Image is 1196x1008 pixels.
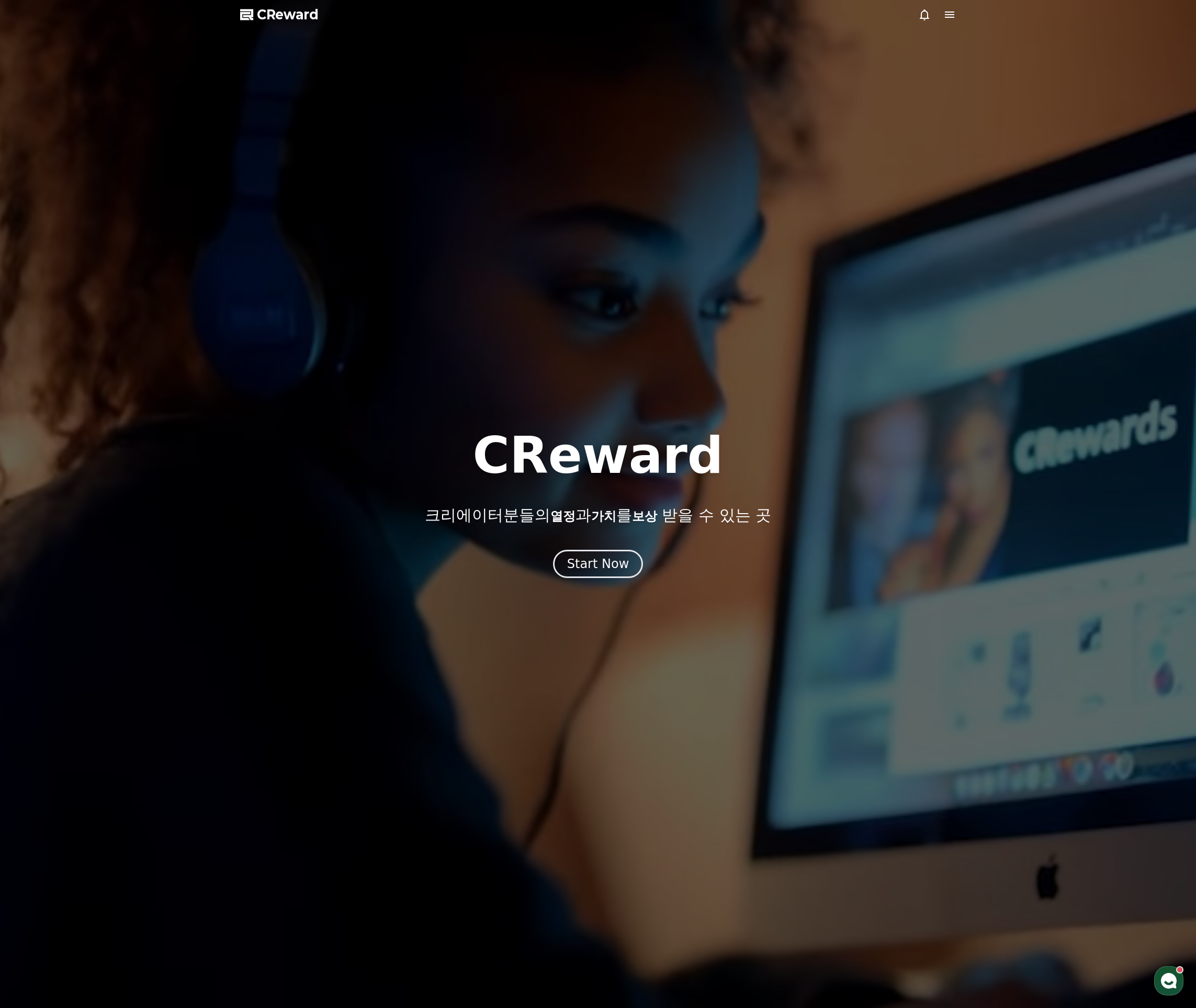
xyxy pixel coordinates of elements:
[425,506,771,525] p: 크리에이터분들의 과 를 받을 수 있는 곳
[240,6,319,23] a: CReward
[162,347,174,356] span: 설정
[550,509,576,524] span: 열정
[567,556,629,572] div: Start Now
[553,550,644,578] button: Start Now
[591,509,616,524] span: 가치
[69,332,135,358] a: 대화
[96,348,108,356] span: 대화
[472,431,723,481] h1: CReward
[33,347,39,356] span: 홈
[632,509,657,524] span: 보상
[135,332,201,358] a: 설정
[257,6,319,23] span: CReward
[3,332,69,358] a: 홈
[553,560,644,570] a: Start Now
